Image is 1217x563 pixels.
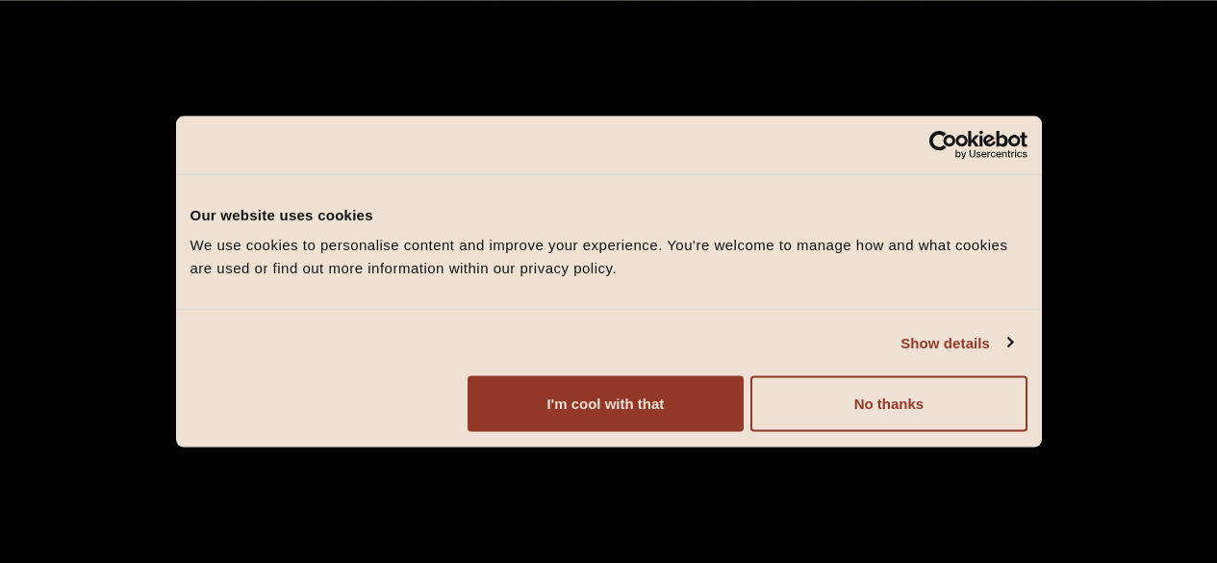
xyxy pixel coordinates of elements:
[859,130,1027,159] a: Usercentrics Cookiebot - opens in a new window
[900,331,1012,354] a: Show details
[190,203,1027,226] div: Our website uses cookies
[750,376,1027,432] button: No thanks
[190,234,1027,280] div: We use cookies to personalise content and improve your experience. You're welcome to manage how a...
[468,376,744,432] button: I'm cool with that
